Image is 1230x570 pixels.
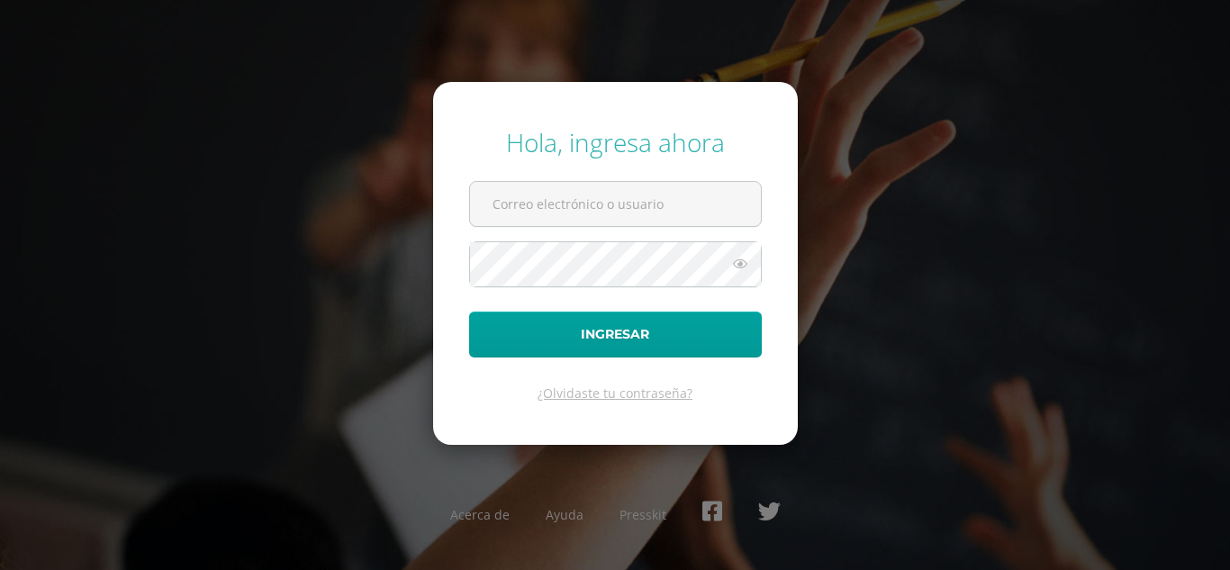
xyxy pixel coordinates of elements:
[470,182,761,226] input: Correo electrónico o usuario
[546,506,583,523] a: Ayuda
[469,312,762,357] button: Ingresar
[450,506,510,523] a: Acerca de
[469,125,762,159] div: Hola, ingresa ahora
[620,506,666,523] a: Presskit
[538,385,692,402] a: ¿Olvidaste tu contraseña?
